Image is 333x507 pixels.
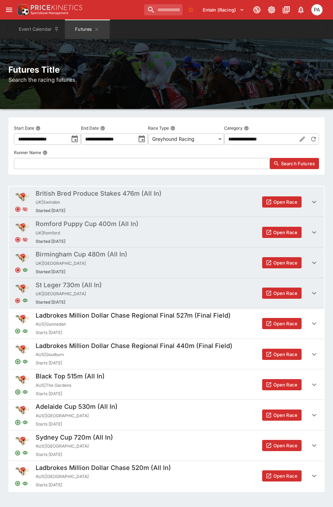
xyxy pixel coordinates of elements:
svg: Open [15,480,21,487]
span: AUS | Goulburn [36,351,232,358]
button: Ladbrokes Million Dollar Chase Regional Final 527m (Final Field)AUS|GunnedahStarts [DATE]Open Race [9,309,324,339]
button: Futures [65,20,110,39]
svg: Visible [22,298,28,303]
span: UK | [GEOGRAPHIC_DATA] [36,260,127,267]
svg: Open [15,328,21,334]
span: Starts [DATE] [36,329,231,336]
div: Greyhound Racing [148,133,224,145]
button: Open Race [262,410,302,421]
h5: Adelaide Cup 530m (All In) [36,403,118,411]
h5: British Bred Produce Stakes 476m (All In) [36,189,162,197]
svg: Visible [22,450,28,456]
button: toggle date time picker [135,133,148,145]
button: Ladbrokes Million Dollar Chase Regional Final 440m (Final Field)AUS|GoulburnStarts [DATE]Open Race [9,339,324,369]
button: Race Type [170,126,175,131]
button: Open Race [262,379,302,390]
span: AUS | Gunnedah [36,321,231,328]
h5: Birmingham Cup 480m (All In) [36,250,127,258]
button: open drawer [3,3,15,16]
button: Category [244,126,249,131]
button: Peter Addley [309,2,325,17]
span: Starts [DATE] [36,421,118,428]
span: UK | Romford [36,230,139,237]
button: Runner Name [43,150,47,155]
svg: Closed [15,298,21,304]
h5: Black Top 515m (All In) [36,372,105,380]
button: Open Race [262,440,302,451]
svg: Visible [22,389,28,395]
button: Start Date [36,126,40,131]
button: Open Race [262,288,302,299]
button: Documentation [280,3,293,16]
button: Open Race [262,470,302,481]
img: greyhound_racing.png [15,250,30,266]
svg: Closed [15,267,21,273]
button: End Date [100,126,105,131]
svg: Open [15,450,21,456]
img: greyhound_racing.png [15,342,30,357]
button: Open Race [262,257,302,268]
span: Starts [DATE] [36,451,113,458]
span: AUS | [GEOGRAPHIC_DATA] [36,412,118,419]
button: No Bookmarks [185,4,197,15]
button: Toggle light/dark mode [265,3,278,16]
span: AUS | [GEOGRAPHIC_DATA] [36,473,171,480]
h5: St Leger 730m (All In) [36,281,102,289]
button: St Leger 730m (All In)UK|[GEOGRAPHIC_DATA]Started [DATE]Open Race [9,278,324,309]
span: Started [DATE] [36,207,162,214]
button: Event Calendar [15,20,64,39]
img: greyhound_racing.png [15,433,30,449]
span: Starts [DATE] [36,390,105,397]
button: Search Futures [270,158,319,169]
span: UK | Swindon [36,199,162,206]
span: Starts [DATE] [36,360,232,367]
svg: Hidden [22,237,28,242]
img: greyhound_racing.png [15,189,30,205]
p: End Date [81,125,99,131]
svg: Visible [22,267,28,273]
img: greyhound_racing.png [15,311,30,327]
svg: Open [15,389,21,395]
button: Open Race [262,227,302,238]
span: Started [DATE] [36,268,127,275]
button: Black Top 515m (All In)AUS|The GardensStarts [DATE]Open Race [9,369,324,400]
button: Open Race [262,318,302,329]
button: Birmingham Cup 480m (All In)UK|[GEOGRAPHIC_DATA]Started [DATE]Open Race [9,247,324,278]
svg: Visible [22,328,28,334]
button: Reset Category to All Racing [308,133,319,145]
img: greyhound_racing.png [15,464,30,479]
img: PriceKinetics Logo [15,3,29,17]
svg: Closed [15,206,21,212]
button: British Bred Produce Stakes 476m (All In)UK|SwindonStarted [DATE]Open Race [9,187,324,217]
span: Search Futures [281,160,315,167]
h5: Ladbrokes Million Dollar Chase 520m (All In) [36,464,171,472]
p: Start Date [14,125,34,131]
h6: Search the racing futures. [8,75,325,84]
input: search [144,4,183,15]
p: Runner Name [14,150,41,155]
img: greyhound_racing.png [15,281,30,296]
button: Connected to PK [251,3,263,16]
img: PriceKinetics [31,5,82,10]
svg: Hidden [22,207,28,212]
p: Race Type [148,125,169,131]
button: toggle date time picker [68,133,81,145]
span: UK | [GEOGRAPHIC_DATA] [36,290,102,297]
svg: Open [15,358,21,365]
span: AUS | The Gardens [36,382,105,389]
svg: Visible [22,481,28,486]
img: greyhound_racing.png [15,403,30,418]
button: Open Race [262,196,302,208]
button: Ladbrokes Million Dollar Chase 520m (All In)AUS|[GEOGRAPHIC_DATA]Starts [DATE]Open Race [9,461,324,491]
img: Sportsbook Management [31,12,68,15]
button: Notifications [295,3,307,16]
div: Peter Addley [311,4,323,15]
img: greyhound_racing.png [15,372,30,388]
button: Sydney Cup 720m (All In)AUS|[GEOGRAPHIC_DATA]Starts [DATE]Open Race [9,430,324,461]
span: Started [DATE] [36,299,102,306]
span: AUS | [GEOGRAPHIC_DATA] [36,443,113,450]
button: Select Tenant [199,4,249,15]
h5: Romford Puppy Cup 400m (All In) [36,220,139,228]
h5: Ladbrokes Million Dollar Chase Regional Final 440m (Final Field) [36,342,232,350]
span: Started [DATE] [36,238,139,245]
